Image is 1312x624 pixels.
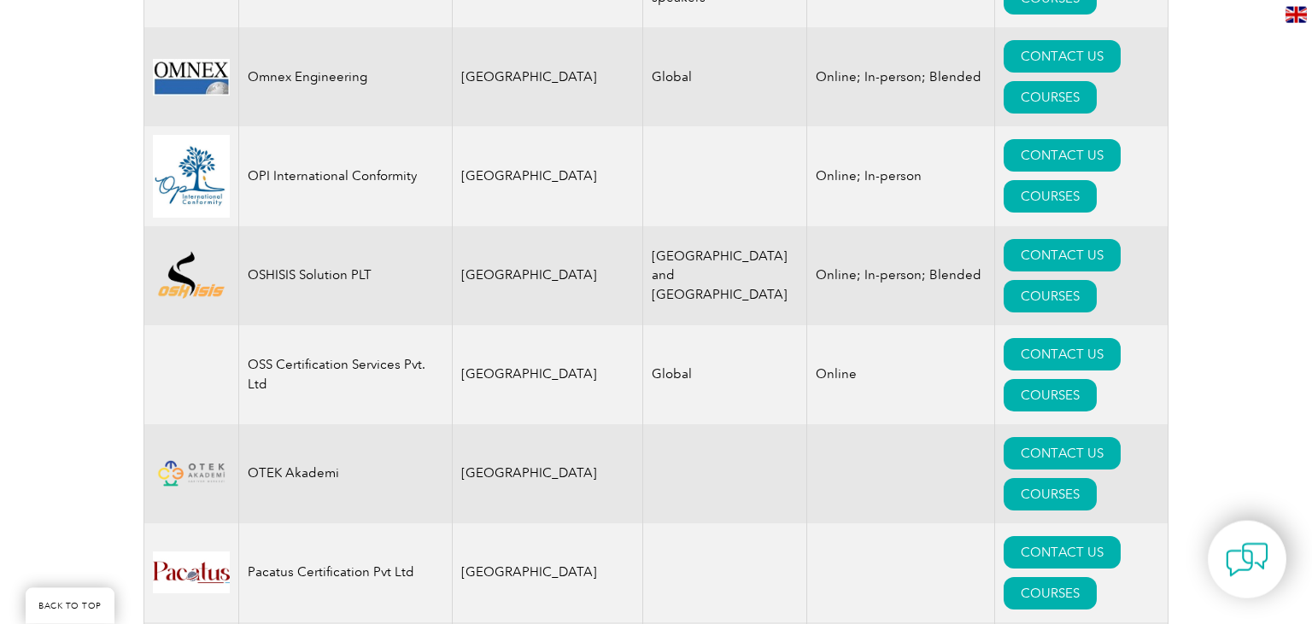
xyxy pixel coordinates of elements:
img: en [1286,7,1307,23]
td: Online; In-person; Blended [806,226,994,325]
td: Omnex Engineering [239,27,453,126]
td: [GEOGRAPHIC_DATA] [453,226,643,325]
td: OPI International Conformity [239,126,453,225]
td: Online; In-person; Blended [806,27,994,126]
td: [GEOGRAPHIC_DATA] [453,424,643,523]
a: COURSES [1004,379,1097,411]
td: Pacatus Certification Pvt Ltd [239,523,453,622]
td: Online; In-person [806,126,994,225]
img: 0d2a24ac-d9bc-ea11-a814-000d3a79823d-logo.jpg [153,59,230,96]
a: CONTACT US [1004,536,1121,569]
img: 215d9ff6-1cd1-ef11-a72f-002248108aed-logo.jpg [153,135,230,217]
td: [GEOGRAPHIC_DATA] [453,27,643,126]
img: contact-chat.png [1226,539,1268,581]
a: BACK TO TOP [26,588,114,624]
a: CONTACT US [1004,437,1121,469]
td: [GEOGRAPHIC_DATA] [453,523,643,622]
a: COURSES [1004,280,1097,312]
td: Online [806,325,994,424]
a: CONTACT US [1004,139,1121,172]
td: [GEOGRAPHIC_DATA] and [GEOGRAPHIC_DATA] [642,226,806,325]
td: Global [642,27,806,126]
a: CONTACT US [1004,338,1121,370]
img: 676db975-d0d1-ef11-a72f-00224892eff5-logo.png [153,452,230,494]
td: OSS Certification Services Pvt. Ltd [239,325,453,424]
a: COURSES [1004,577,1097,609]
a: CONTACT US [1004,239,1121,271]
img: a70504ba-a5a0-ef11-8a69-0022489701c2-logo.jpg [153,551,230,593]
td: OTEK Akademi [239,424,453,523]
td: Global [642,325,806,424]
td: OSHISIS Solution PLT [239,226,453,325]
a: CONTACT US [1004,40,1121,73]
td: [GEOGRAPHIC_DATA] [453,325,643,424]
img: 5113d4a1-7437-ef11-a316-00224812a81c-logo.png [153,250,230,301]
a: COURSES [1004,81,1097,114]
a: COURSES [1004,478,1097,510]
a: COURSES [1004,180,1097,213]
td: [GEOGRAPHIC_DATA] [453,126,643,225]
